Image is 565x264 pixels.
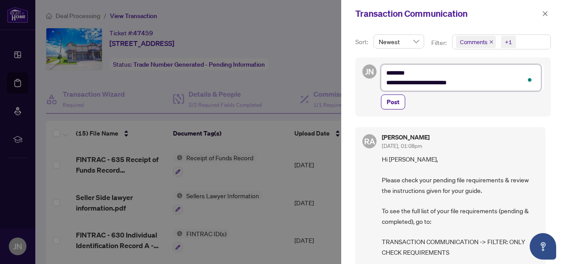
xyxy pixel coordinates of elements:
button: Open asap [530,233,556,260]
h5: [PERSON_NAME] [382,134,429,140]
span: Comments [460,38,487,46]
span: JN [365,65,374,78]
span: Newest [379,35,419,48]
p: Sort: [355,37,370,47]
span: close [542,11,548,17]
div: Transaction Communication [355,7,539,20]
textarea: To enrich screen reader interactions, please activate Accessibility in Grammarly extension settings [381,64,541,91]
span: close [489,40,493,44]
p: Filter: [431,38,448,48]
span: [DATE], 01:08pm [382,143,422,149]
span: Post [387,95,399,109]
span: Comments [456,36,496,48]
span: RA [364,135,375,147]
div: +1 [505,38,512,46]
button: Post [381,94,405,109]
